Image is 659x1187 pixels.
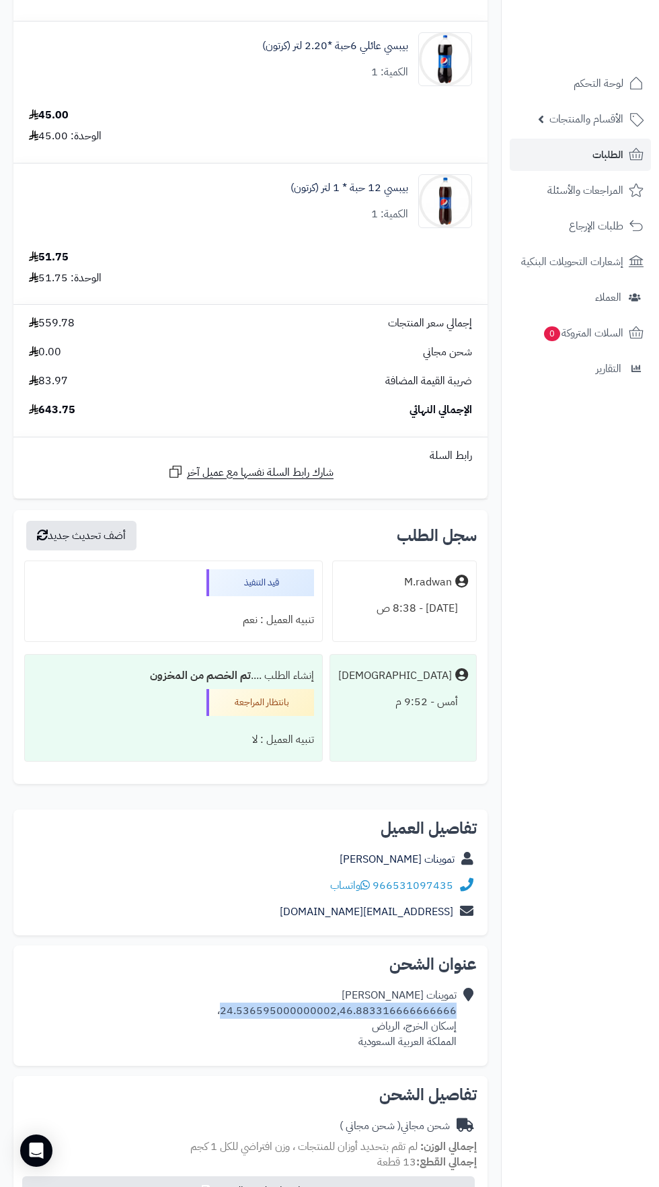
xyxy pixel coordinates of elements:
div: الكمية: 1 [371,65,408,80]
span: 0.00 [29,345,61,360]
small: 13 قطعة [377,1154,477,1170]
span: 83.97 [29,373,68,389]
a: تموينات [PERSON_NAME] [340,851,455,867]
span: الإجمالي النهائي [410,402,472,418]
span: الطلبات [592,145,623,164]
a: بيبسي 12 حبة * 1 لتر (كرتون) [290,180,408,196]
div: تموينات [PERSON_NAME] 24.536595000000002,46.883316666666666، إسكان الخرج، الرياض المملكة العربية ... [217,988,457,1049]
b: تم الخصم من المخزون [150,668,251,684]
div: [DATE] - 8:38 ص [341,596,468,622]
div: 51.75 [29,250,69,265]
div: أمس - 9:52 م [338,689,468,715]
span: ضريبة القيمة المضافة [385,373,472,389]
div: الوحدة: 51.75 [29,271,102,286]
div: تنبيه العميل : لا [33,727,314,753]
div: [DEMOGRAPHIC_DATA] [338,668,452,684]
strong: إجمالي القطع: [416,1154,477,1170]
span: شحن مجاني [423,345,472,360]
h2: عنوان الشحن [24,956,477,972]
div: Open Intercom Messenger [20,1135,52,1167]
div: رابط السلة [19,448,482,464]
span: شارك رابط السلة نفسها مع عميل آخر [187,465,334,480]
a: طلبات الإرجاع [510,210,651,242]
span: 643.75 [29,402,75,418]
a: الطلبات [510,139,651,171]
span: المراجعات والأسئلة [547,181,623,200]
div: قيد التنفيذ [206,569,314,596]
a: واتساب [330,877,370,894]
span: السلات المتروكة [543,324,623,343]
span: إجمالي سعر المنتجات [388,316,472,331]
img: 1747594532-18409223-8150-4f06-d44a-9c8685d0-90x90.jpg [419,174,471,228]
span: لم تقم بتحديد أوزان للمنتجات ، وزن افتراضي للكل 1 كجم [190,1139,418,1155]
div: الوحدة: 45.00 [29,129,102,144]
div: شحن مجاني [340,1118,450,1134]
a: التقارير [510,353,651,385]
div: تنبيه العميل : نعم [33,607,314,633]
span: إشعارات التحويلات البنكية [521,252,623,271]
span: التقارير [596,359,621,378]
h2: تفاصيل الشحن [24,1087,477,1103]
span: طلبات الإرجاع [569,217,623,236]
h2: تفاصيل العميل [24,820,477,836]
img: 1747594021-514wrKpr-GL._AC_SL1500-90x90.jpg [419,32,471,86]
div: إنشاء الطلب .... [33,663,314,689]
a: العملاء [510,281,651,314]
div: الكمية: 1 [371,207,408,222]
span: 0 [543,326,561,342]
h3: سجل الطلب [397,528,477,544]
a: السلات المتروكة0 [510,317,651,349]
strong: إجمالي الوزن: [420,1139,477,1155]
a: إشعارات التحويلات البنكية [510,246,651,278]
div: بانتظار المراجعة [206,689,314,716]
span: الأقسام والمنتجات [549,110,623,129]
a: بيبسي عائلي 6حبة *2.20 لتر (كرتون) [262,38,408,54]
span: لوحة التحكم [574,74,623,93]
button: أضف تحديث جديد [26,521,137,550]
img: logo-2.png [568,10,646,38]
a: شارك رابط السلة نفسها مع عميل آخر [167,464,334,480]
a: لوحة التحكم [510,67,651,100]
span: ( شحن مجاني ) [340,1118,401,1134]
a: 966531097435 [373,877,453,894]
div: 45.00 [29,108,69,123]
span: 559.78 [29,316,75,331]
a: [EMAIL_ADDRESS][DOMAIN_NAME] [280,904,453,920]
span: العملاء [595,288,621,307]
a: المراجعات والأسئلة [510,174,651,207]
div: M.radwan [404,575,452,590]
